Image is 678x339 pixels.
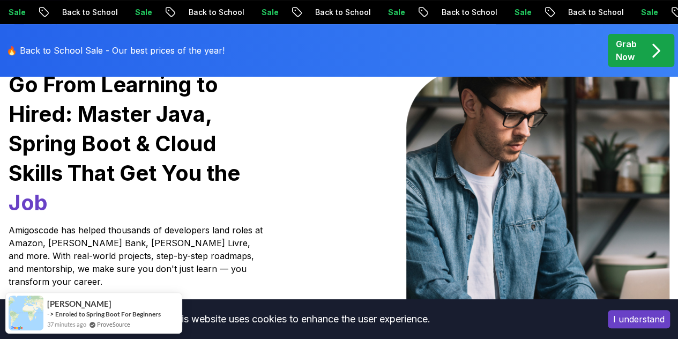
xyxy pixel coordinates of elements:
[379,7,414,18] p: Sale
[180,7,253,18] p: Back to School
[632,7,667,18] p: Sale
[47,309,54,318] span: ->
[54,7,126,18] p: Back to School
[9,224,266,288] p: Amigoscode has helped thousands of developers land roles at Amazon, [PERSON_NAME] Bank, [PERSON_N...
[6,44,225,57] p: 🔥 Back to School Sale - Our best prices of the year!
[253,7,287,18] p: Sale
[560,7,632,18] p: Back to School
[9,70,274,217] h1: Go From Learning to Hired: Master Java, Spring Boot & Cloud Skills That Get You the
[307,7,379,18] p: Back to School
[433,7,506,18] p: Back to School
[506,7,540,18] p: Sale
[47,320,86,329] span: 37 minutes ago
[126,7,161,18] p: Sale
[616,38,637,63] p: Grab Now
[9,189,48,216] span: Job
[608,310,670,328] button: Accept cookies
[9,296,43,330] img: provesource social proof notification image
[47,299,111,308] span: [PERSON_NAME]
[97,321,130,328] a: ProveSource
[8,307,592,331] div: This website uses cookies to enhance the user experience.
[55,310,161,318] a: Enroled to Spring Boot For Beginners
